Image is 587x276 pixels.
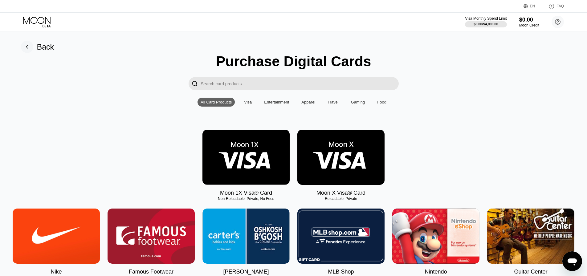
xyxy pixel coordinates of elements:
[198,98,235,107] div: All Card Products
[465,16,507,21] div: Visa Monthly Spend Limit
[244,100,252,104] div: Visa
[519,17,539,27] div: $0.00Moon Credit
[524,3,542,9] div: EN
[223,269,269,275] div: [PERSON_NAME]
[316,190,365,196] div: Moon X Visa® Card
[201,77,399,90] input: Search card products
[21,41,54,53] div: Back
[220,190,272,196] div: Moon 1X Visa® Card
[425,269,447,275] div: Nintendo
[519,17,539,23] div: $0.00
[324,98,342,107] div: Travel
[202,197,290,201] div: Non-Reloadable, Private, No Fees
[129,269,173,275] div: Famous Footwear
[514,269,547,275] div: Guitar Center
[474,22,498,26] div: $0.00 / $4,000.00
[377,100,386,104] div: Food
[297,197,385,201] div: Reloadable, Private
[348,98,368,107] div: Gaming
[301,100,315,104] div: Apparel
[556,4,564,8] div: FAQ
[351,100,365,104] div: Gaming
[261,98,292,107] div: Entertainment
[264,100,289,104] div: Entertainment
[530,4,535,8] div: EN
[519,23,539,27] div: Moon Credit
[241,98,255,107] div: Visa
[542,3,564,9] div: FAQ
[37,43,54,51] div: Back
[298,98,318,107] div: Apparel
[192,80,198,87] div: 
[51,269,62,275] div: Nike
[374,98,389,107] div: Food
[328,100,339,104] div: Travel
[189,77,201,90] div: 
[216,53,371,70] div: Purchase Digital Cards
[328,269,354,275] div: MLB Shop
[201,100,232,104] div: All Card Products
[562,251,582,271] iframe: Button to launch messaging window, conversation in progress
[465,16,507,27] div: Visa Monthly Spend Limit$0.00/$4,000.00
